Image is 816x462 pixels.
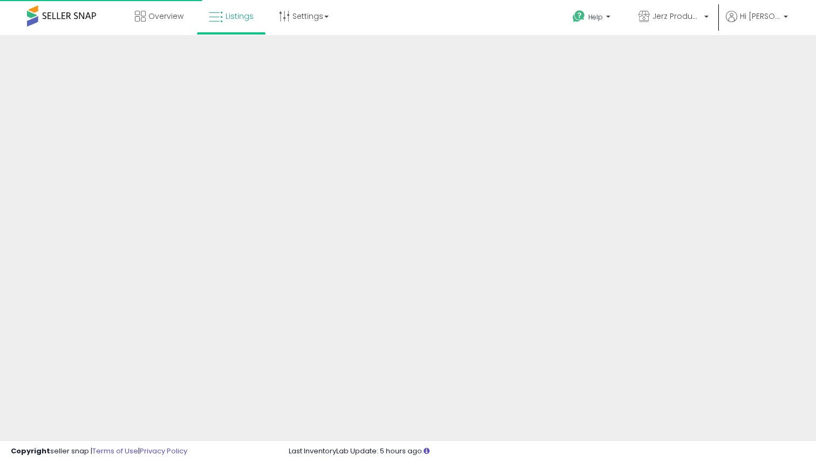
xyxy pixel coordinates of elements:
[92,446,138,456] a: Terms of Use
[588,12,603,22] span: Help
[11,446,187,457] div: seller snap | |
[564,2,621,35] a: Help
[148,11,183,22] span: Overview
[740,11,780,22] span: Hi [PERSON_NAME]
[726,11,788,35] a: Hi [PERSON_NAME]
[424,447,430,454] i: Click here to read more about un-synced listings.
[140,446,187,456] a: Privacy Policy
[652,11,701,22] span: Jerz Products LLC
[226,11,254,22] span: Listings
[11,446,50,456] strong: Copyright
[289,446,805,457] div: Last InventoryLab Update: 5 hours ago.
[572,10,586,23] i: Get Help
